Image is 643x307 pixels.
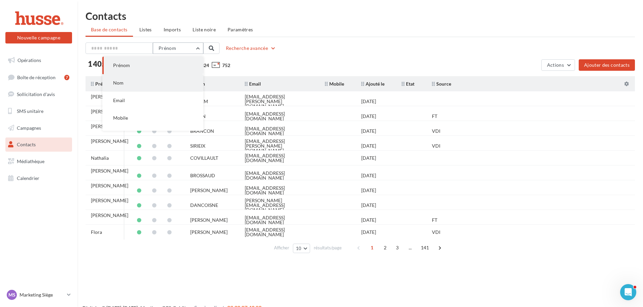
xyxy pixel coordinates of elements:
[245,227,314,237] div: [EMAIL_ADDRESS][DOMAIN_NAME]
[190,203,218,208] div: DANCOISNE
[245,112,314,121] div: [EMAIL_ADDRESS][DOMAIN_NAME]
[91,139,128,144] div: [PERSON_NAME]
[113,80,124,86] span: Nom
[190,188,228,193] div: [PERSON_NAME]
[139,27,152,32] span: Listes
[361,99,376,104] div: [DATE]
[91,213,128,218] div: [PERSON_NAME]
[102,92,203,109] button: Email
[4,53,73,67] a: Opérations
[91,94,128,99] div: [PERSON_NAME]
[245,171,314,180] div: [EMAIL_ADDRESS][DOMAIN_NAME]
[5,32,72,43] button: Nouvelle campagne
[361,173,376,178] div: [DATE]
[361,81,384,87] span: Ajouté le
[432,114,437,119] div: FT
[432,218,437,222] div: FT
[4,121,73,135] a: Campagnes
[20,291,64,298] p: Marketing Siège
[91,168,128,173] div: [PERSON_NAME]
[159,45,176,51] span: Prénom
[361,144,376,148] div: [DATE]
[223,44,279,52] button: Recherche avancée
[4,171,73,185] a: Calendrier
[245,94,314,109] div: [EMAIL_ADDRESS][PERSON_NAME][DOMAIN_NAME]
[245,186,314,195] div: [EMAIL_ADDRESS][DOMAIN_NAME]
[190,129,214,133] div: BRANCON
[102,109,203,127] button: Mobile
[17,91,55,97] span: Sollicitation d'avis
[86,11,635,21] h1: Contacts
[91,81,112,87] span: Prénom
[17,142,36,147] span: Contacts
[113,115,128,121] span: Mobile
[17,74,56,80] span: Boîte de réception
[367,242,377,253] span: 1
[17,158,44,164] span: Médiathèque
[64,75,69,80] div: 7
[102,74,203,92] button: Nom
[245,153,314,163] div: [EMAIL_ADDRESS][DOMAIN_NAME]
[88,60,106,68] span: 1 405
[432,81,451,87] span: Source
[314,245,342,251] span: résultats/page
[5,288,72,301] a: MS Marketing Siège
[91,124,128,129] div: [PERSON_NAME]
[361,129,376,133] div: [DATE]
[405,242,416,253] span: ...
[418,242,432,253] span: 141
[102,57,203,74] button: Prénom
[245,198,314,212] div: [PERSON_NAME][EMAIL_ADDRESS][DOMAIN_NAME]
[380,242,391,253] span: 2
[245,139,314,153] div: [EMAIL_ADDRESS][PERSON_NAME][DOMAIN_NAME]
[296,246,302,251] span: 10
[579,59,635,71] button: Ajouter des contacts
[190,156,218,160] div: COVILLAULT
[193,27,216,32] span: Liste noire
[222,62,230,69] span: 752
[91,109,128,114] div: [PERSON_NAME]
[392,242,403,253] span: 3
[361,156,376,160] div: [DATE]
[274,245,289,251] span: Afficher
[361,203,376,208] div: [DATE]
[402,81,414,87] span: Etat
[245,215,314,225] div: [EMAIL_ADDRESS][DOMAIN_NAME]
[325,81,344,87] span: Mobile
[91,183,128,188] div: [PERSON_NAME]
[153,42,203,54] button: Prénom
[190,144,205,148] div: SIRIEIX
[245,126,314,136] div: [EMAIL_ADDRESS][DOMAIN_NAME]
[361,218,376,222] div: [DATE]
[432,144,440,148] div: VDI
[547,62,564,68] span: Actions
[293,244,310,253] button: 10
[91,156,109,160] div: Nathalia
[164,27,181,32] span: Imports
[91,230,102,235] div: Flora
[17,175,39,181] span: Calendrier
[432,129,440,133] div: VDI
[18,57,41,63] span: Opérations
[245,81,261,87] span: Email
[4,87,73,101] a: Sollicitation d'avis
[541,59,575,71] button: Actions
[4,154,73,168] a: Médiathèque
[432,230,440,235] div: VDI
[361,230,376,235] div: [DATE]
[361,114,376,119] div: [DATE]
[8,291,15,298] span: MS
[190,230,228,235] div: [PERSON_NAME]
[113,62,130,68] span: Prénom
[190,173,215,178] div: BROSSAUD
[228,27,253,32] span: Paramètres
[190,218,228,222] div: [PERSON_NAME]
[17,108,43,114] span: SMS unitaire
[113,97,125,103] span: Email
[201,62,209,69] span: 324
[17,125,41,130] span: Campagnes
[4,70,73,85] a: Boîte de réception7
[361,188,376,193] div: [DATE]
[4,104,73,118] a: SMS unitaire
[91,198,128,203] div: [PERSON_NAME]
